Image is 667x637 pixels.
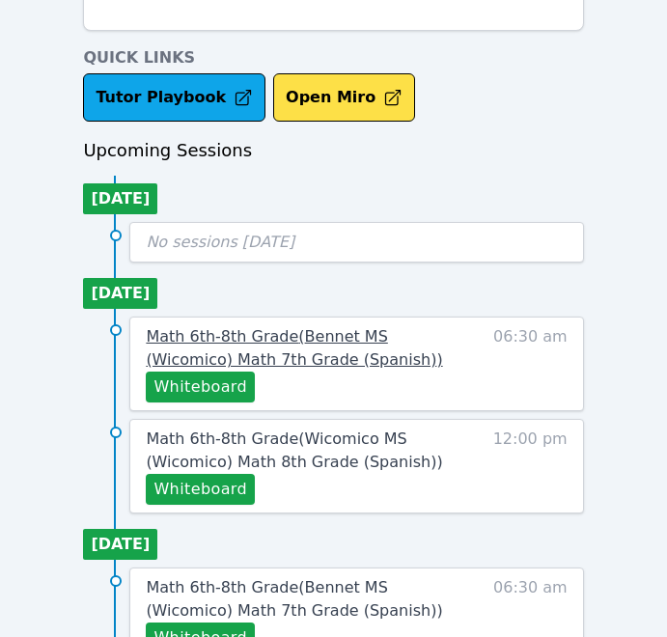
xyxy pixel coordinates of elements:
[146,325,461,372] a: Math 6th-8th Grade(Bennet MS (Wicomico) Math 7th Grade (Spanish))
[146,429,442,471] span: Math 6th-8th Grade ( Wicomico MS (Wicomico) Math 8th Grade (Spanish) )
[83,183,157,214] li: [DATE]
[83,278,157,309] li: [DATE]
[146,576,461,623] a: Math 6th-8th Grade(Bennet MS (Wicomico) Math 7th Grade (Spanish))
[146,327,442,369] span: Math 6th-8th Grade ( Bennet MS (Wicomico) Math 7th Grade (Spanish) )
[273,73,415,122] button: Open Miro
[83,137,583,164] h3: Upcoming Sessions
[146,578,442,620] span: Math 6th-8th Grade ( Bennet MS (Wicomico) Math 7th Grade (Spanish) )
[493,428,568,505] span: 12:00 pm
[83,529,157,560] li: [DATE]
[146,428,461,474] a: Math 6th-8th Grade(Wicomico MS (Wicomico) Math 8th Grade (Spanish))
[493,325,568,402] span: 06:30 am
[146,233,294,251] span: No sessions [DATE]
[146,372,255,402] button: Whiteboard
[146,474,255,505] button: Whiteboard
[83,73,265,122] a: Tutor Playbook
[83,46,583,69] h4: Quick Links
